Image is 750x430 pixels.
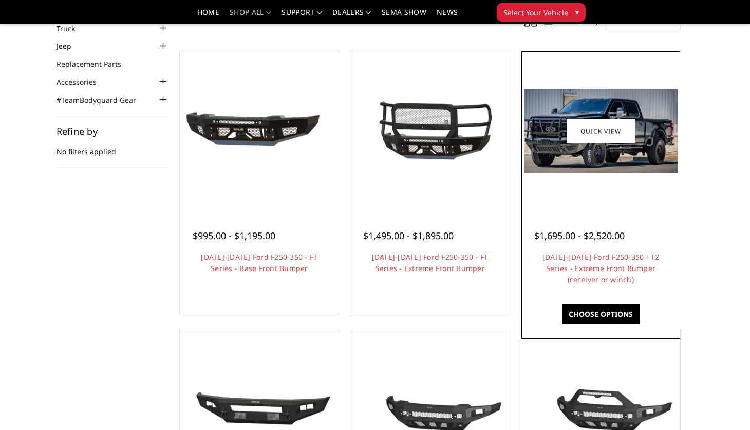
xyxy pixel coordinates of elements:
a: Dealers [332,9,371,24]
a: SEMA Show [382,9,426,24]
a: Truck [57,23,88,34]
a: 2023-2026 Ford F250-350 - FT Series - Extreme Front Bumper 2023-2026 Ford F250-350 - FT Series - ... [353,54,507,208]
a: 2023-2025 Ford F250-350 - FT Series - Base Front Bumper [182,54,336,208]
a: Quick view [567,119,635,143]
a: Accessories [57,77,109,87]
a: Support [282,9,322,24]
span: $995.00 - $1,195.00 [193,229,275,242]
h5: Refine by [57,127,170,136]
a: [DATE]-[DATE] Ford F250-350 - FT Series - Extreme Front Bumper [372,252,489,273]
span: $1,495.00 - $1,895.00 [363,229,454,242]
a: shop all [230,9,271,24]
span: $1,695.00 - $2,520.00 [534,229,625,242]
a: Choose Options [562,304,640,324]
a: Replacement Parts [57,59,134,69]
img: 2023-2025 Ford F250-350 - FT Series - Base Front Bumper [182,95,336,167]
a: News [437,9,458,24]
a: [DATE]-[DATE] Ford F250-350 - T2 Series - Extreme Front Bumper (receiver or winch) [542,252,660,284]
img: 2023-2026 Ford F250-350 - T2 Series - Extreme Front Bumper (receiver or winch) [524,89,678,173]
a: Home [197,9,219,24]
div: No filters applied [57,127,170,168]
a: 2023-2026 Ford F250-350 - T2 Series - Extreme Front Bumper (receiver or winch) 2023-2026 Ford F25... [524,54,678,208]
button: Select Your Vehicle [497,3,586,22]
a: Jeep [57,41,84,51]
span: ▾ [575,7,579,17]
span: Select Your Vehicle [503,7,568,18]
a: [DATE]-[DATE] Ford F250-350 - FT Series - Base Front Bumper [201,252,317,273]
a: #TeamBodyguard Gear [57,95,149,105]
